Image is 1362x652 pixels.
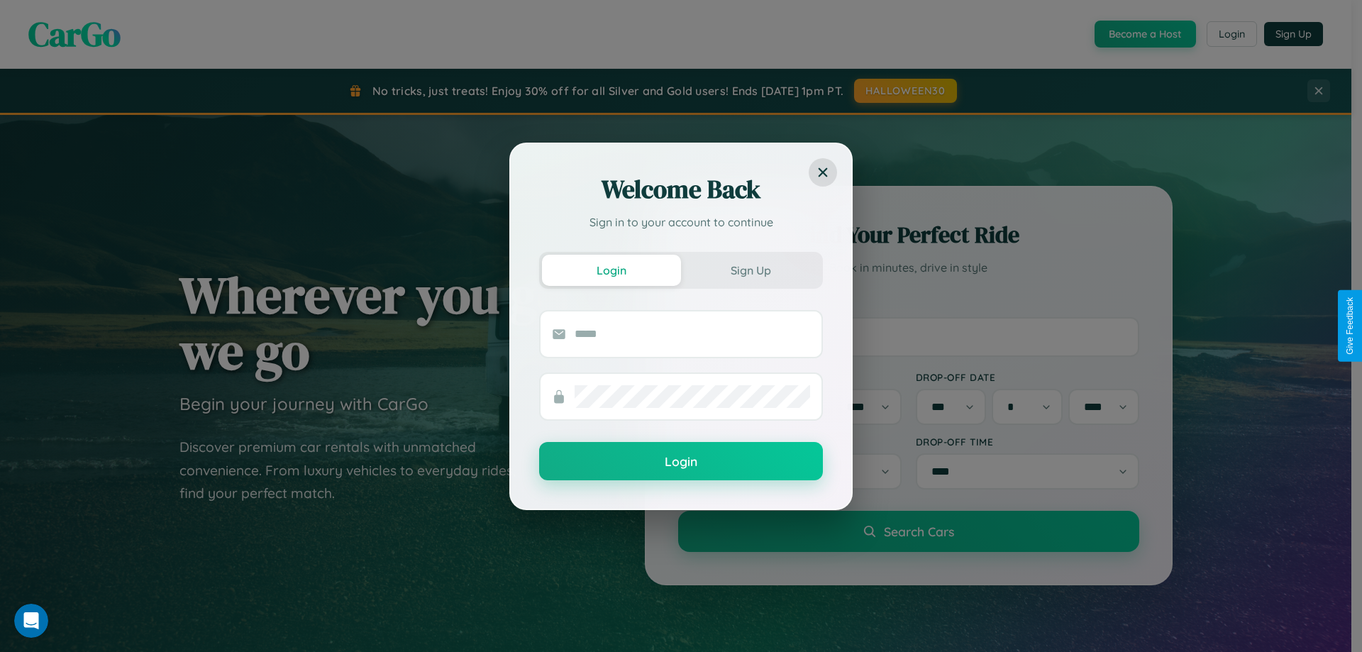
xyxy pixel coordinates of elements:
[539,214,823,231] p: Sign in to your account to continue
[681,255,820,286] button: Sign Up
[542,255,681,286] button: Login
[1345,297,1355,355] div: Give Feedback
[14,604,48,638] iframe: Intercom live chat
[539,442,823,480] button: Login
[539,172,823,206] h2: Welcome Back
